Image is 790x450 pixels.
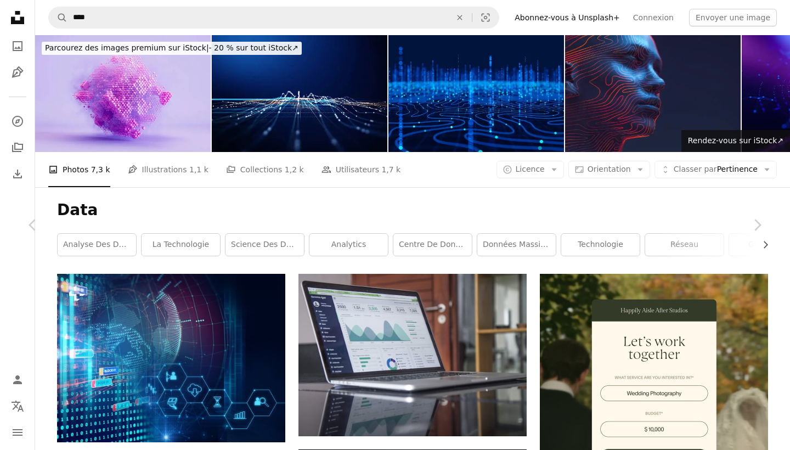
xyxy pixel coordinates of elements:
[7,35,29,57] a: Photos
[35,35,308,61] a: Parcourez des images premium sur iStock|- 20 % sur tout iStock↗
[627,9,680,26] a: Connexion
[321,152,401,187] a: Utilisateurs 1,7 k
[448,7,472,28] button: Effacer
[225,234,304,256] a: Science des données
[42,42,302,55] div: - 20 % sur tout iStock ↗
[35,35,211,152] img: Connexion de cubes de données, contexte technologique abstrait
[7,137,29,159] a: Collections
[128,152,208,187] a: Illustrations 1,1 k
[472,7,499,28] button: Recherche de visuels
[681,130,790,152] a: Rendez-vous sur iStock↗
[688,136,783,145] span: Rendez-vous sur iStock ↗
[298,274,527,436] img: laptop computer on glass-top table
[516,165,545,173] span: Licence
[7,163,29,185] a: Historique de téléchargement
[142,234,220,256] a: La technologie
[645,234,724,256] a: réseau
[568,161,650,178] button: Orientation
[189,164,208,176] span: 1,1 k
[724,172,790,278] a: Suivant
[212,35,387,152] img: Visualisation abstraite de l’analyse du Big Data
[7,61,29,83] a: Illustrations
[7,369,29,391] a: Connexion / S’inscrire
[381,164,400,176] span: 1,7 k
[49,7,67,28] button: Rechercher sur Unsplash
[561,234,640,256] a: technologie
[285,164,304,176] span: 1,2 k
[393,234,472,256] a: Centre de données
[388,35,564,152] img: Réseau de neurones artificiels Contexte de la technologie abstraite
[7,421,29,443] button: Menu
[477,234,556,256] a: Données massives
[565,35,741,152] img: Concept de tête humaine numérique pour l’IA, le métavers et la technologie de reconnaissance faciale
[689,9,777,26] button: Envoyer une image
[57,274,285,442] img: Fond abstrait de technologie de carte de la terre futuriste représentent le concept de connexion ...
[674,164,758,175] span: Pertinence
[57,200,768,220] h1: Data
[496,161,564,178] button: Licence
[48,7,499,29] form: Rechercher des visuels sur tout le site
[298,350,527,360] a: laptop computer on glass-top table
[45,43,209,52] span: Parcourez des images premium sur iStock |
[508,9,627,26] a: Abonnez-vous à Unsplash+
[7,395,29,417] button: Langue
[58,234,136,256] a: Analyse des données
[226,152,304,187] a: Collections 1,2 k
[588,165,631,173] span: Orientation
[674,165,717,173] span: Classer par
[309,234,388,256] a: Analytics
[7,110,29,132] a: Explorer
[654,161,777,178] button: Classer parPertinence
[57,353,285,363] a: Fond abstrait de technologie de carte de la terre futuriste représentent le concept de connexion ...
